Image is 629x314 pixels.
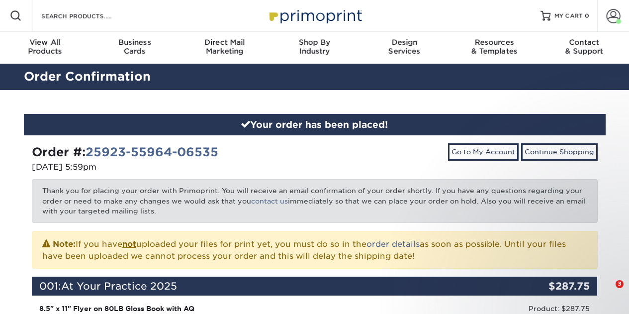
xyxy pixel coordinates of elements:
a: Shop ByIndustry [270,32,359,64]
a: Contact& Support [539,32,629,64]
span: Resources [449,38,539,47]
div: & Support [539,38,629,56]
div: Your order has been placed! [24,114,606,136]
div: & Templates [449,38,539,56]
span: 3 [616,280,624,288]
div: 001: [32,277,503,296]
a: Direct MailMarketing [180,32,270,64]
img: Primoprint [265,5,364,26]
a: order details [366,239,420,249]
strong: Note: [53,239,76,249]
span: Shop By [270,38,359,47]
p: [DATE] 5:59pm [32,161,307,173]
div: Marketing [180,38,270,56]
span: Design [359,38,449,47]
div: Services [359,38,449,56]
p: Thank you for placing your order with Primoprint. You will receive an email confirmation of your ... [32,179,598,222]
h2: Order Confirmation [16,68,613,86]
span: 0 [585,12,589,19]
div: 8.5" x 11" Flyer on 80LB Gloss Book with AQ [39,304,402,314]
div: Industry [270,38,359,56]
a: 25923-55964-06535 [86,145,218,159]
a: contact us [251,197,288,205]
strong: Order #: [32,145,218,159]
input: SEARCH PRODUCTS..... [40,10,137,22]
a: DesignServices [359,32,449,64]
a: BusinessCards [90,32,180,64]
a: Continue Shopping [521,143,598,160]
span: At Your Practice 2025 [61,280,177,292]
span: MY CART [554,12,583,20]
p: If you have uploaded your files for print yet, you must do so in the as soon as possible. Until y... [42,237,587,262]
iframe: Intercom live chat [595,280,619,304]
span: Contact [539,38,629,47]
div: Cards [90,38,180,56]
b: not [122,239,136,249]
a: Resources& Templates [449,32,539,64]
span: Business [90,38,180,47]
a: Go to My Account [448,143,519,160]
span: Direct Mail [180,38,270,47]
